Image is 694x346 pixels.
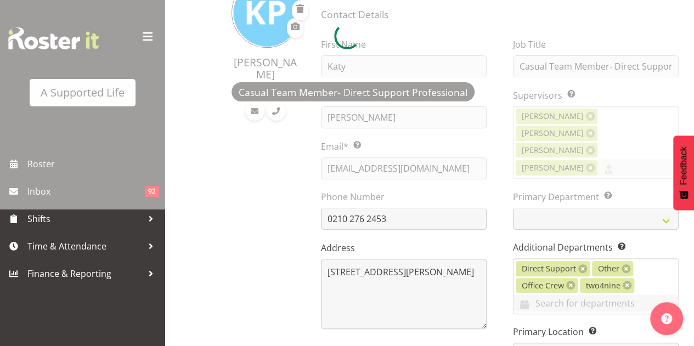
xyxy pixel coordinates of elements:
span: Time & Attendance [27,238,143,254]
span: Direct Support [522,263,576,275]
span: Office Crew [522,280,564,292]
label: Primary Location [513,325,679,338]
button: Feedback - Show survey [673,135,694,210]
span: Finance & Reporting [27,265,143,282]
span: Feedback [679,146,689,185]
img: help-xxl-2.png [661,313,672,324]
label: Address [321,241,487,254]
input: Search for departments [514,294,678,311]
span: Shifts [27,211,143,227]
span: two4nine [586,280,620,292]
label: Additional Departments [513,241,679,254]
input: Phone Number [321,208,487,230]
span: Other [598,263,619,275]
